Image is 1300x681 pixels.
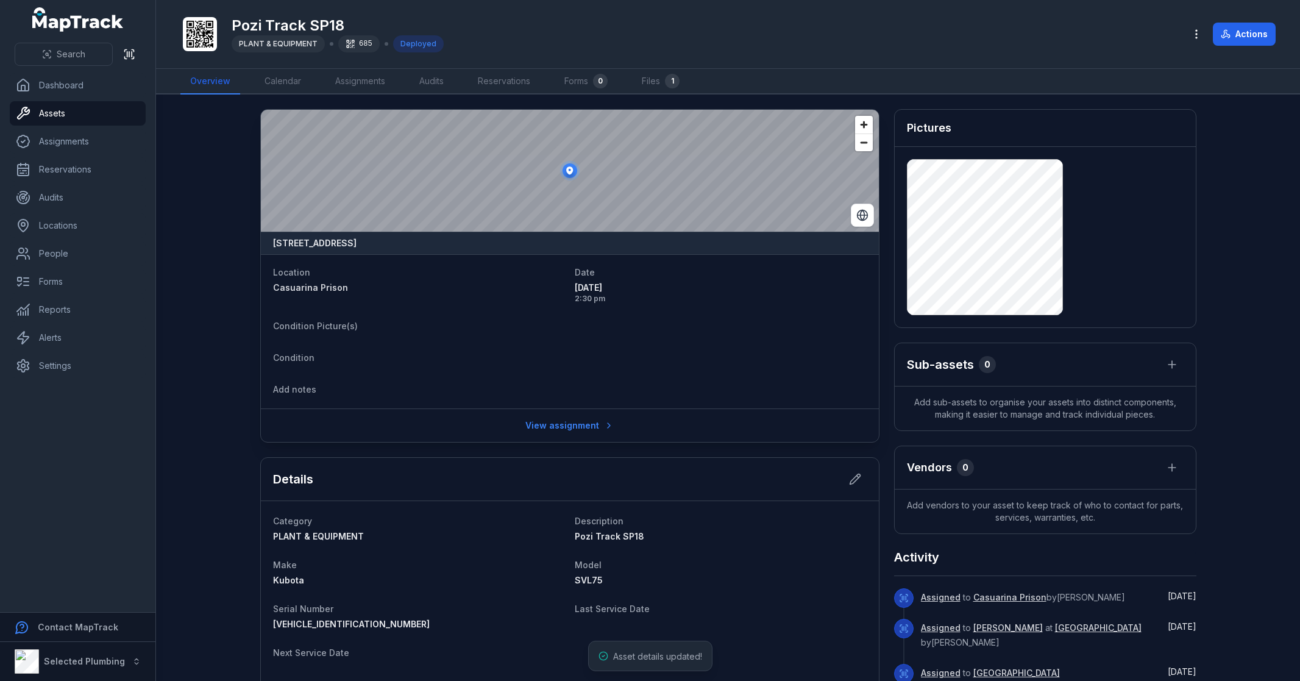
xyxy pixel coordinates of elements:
[921,622,961,634] a: Assigned
[273,352,314,363] span: Condition
[273,560,297,570] span: Make
[325,69,395,94] a: Assignments
[273,267,310,277] span: Location
[895,387,1196,430] span: Add sub-assets to organise your assets into distinct components, making it easier to manage and t...
[1213,23,1276,46] button: Actions
[907,459,952,476] h3: Vendors
[921,591,961,604] a: Assigned
[632,69,689,94] a: Files1
[575,294,867,304] span: 2:30 pm
[1168,666,1196,677] time: 5/8/2025, 10:38:48 AM
[10,241,146,266] a: People
[10,73,146,98] a: Dashboard
[273,282,348,293] span: Casuarina Prison
[10,129,146,154] a: Assignments
[393,35,444,52] div: Deployed
[895,490,1196,533] span: Add vendors to your asset to keep track of who to contact for parts, services, warranties, etc.
[979,356,996,373] div: 0
[180,69,240,94] a: Overview
[273,282,565,294] a: Casuarina Prison
[921,668,1060,678] span: to
[593,74,608,88] div: 0
[338,35,380,52] div: 685
[273,237,357,249] strong: [STREET_ADDRESS]
[555,69,617,94] a: Forms0
[273,516,312,526] span: Category
[575,516,623,526] span: Description
[973,622,1043,634] a: [PERSON_NAME]
[1168,621,1196,632] time: 5/29/2025, 8:50:58 AM
[1168,666,1196,677] span: [DATE]
[894,549,939,566] h2: Activity
[973,667,1060,679] a: [GEOGRAPHIC_DATA]
[517,414,622,437] a: View assignment
[273,531,364,541] span: PLANT & EQUIPMENT
[10,298,146,322] a: Reports
[907,356,974,373] h2: Sub-assets
[907,119,951,137] h3: Pictures
[255,69,311,94] a: Calendar
[851,204,874,227] button: Switch to Satellite View
[10,185,146,210] a: Audits
[957,459,974,476] div: 0
[15,43,113,66] button: Search
[855,134,873,151] button: Zoom out
[273,604,333,614] span: Serial Number
[57,48,85,60] span: Search
[855,116,873,134] button: Zoom in
[665,74,680,88] div: 1
[273,647,349,658] span: Next Service Date
[575,531,644,541] span: Pozi Track SP18
[273,321,358,331] span: Condition Picture(s)
[575,575,603,585] span: SVL75
[410,69,453,94] a: Audits
[973,591,1046,604] a: Casuarina Prison
[1055,622,1142,634] a: [GEOGRAPHIC_DATA]
[1168,621,1196,632] span: [DATE]
[38,622,118,632] strong: Contact MapTrack
[273,619,430,629] span: [VEHICLE_IDENTIFICATION_NUMBER]
[273,384,316,394] span: Add notes
[575,267,595,277] span: Date
[44,656,125,666] strong: Selected Plumbing
[921,667,961,679] a: Assigned
[32,7,124,32] a: MapTrack
[613,651,702,661] span: Asset details updated!
[273,575,304,585] span: Kubota
[10,101,146,126] a: Assets
[921,592,1125,602] span: to by [PERSON_NAME]
[10,326,146,350] a: Alerts
[10,354,146,378] a: Settings
[261,110,879,232] canvas: Map
[575,282,867,304] time: 6/13/2025, 2:30:19 PM
[10,213,146,238] a: Locations
[921,622,1142,647] span: to at by [PERSON_NAME]
[468,69,540,94] a: Reservations
[1168,591,1196,601] span: [DATE]
[575,560,602,570] span: Model
[232,16,444,35] h1: Pozi Track SP18
[239,39,318,48] span: PLANT & EQUIPMENT
[575,604,650,614] span: Last Service Date
[10,157,146,182] a: Reservations
[273,471,313,488] h2: Details
[1168,591,1196,601] time: 6/13/2025, 2:30:19 PM
[575,282,867,294] span: [DATE]
[10,269,146,294] a: Forms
